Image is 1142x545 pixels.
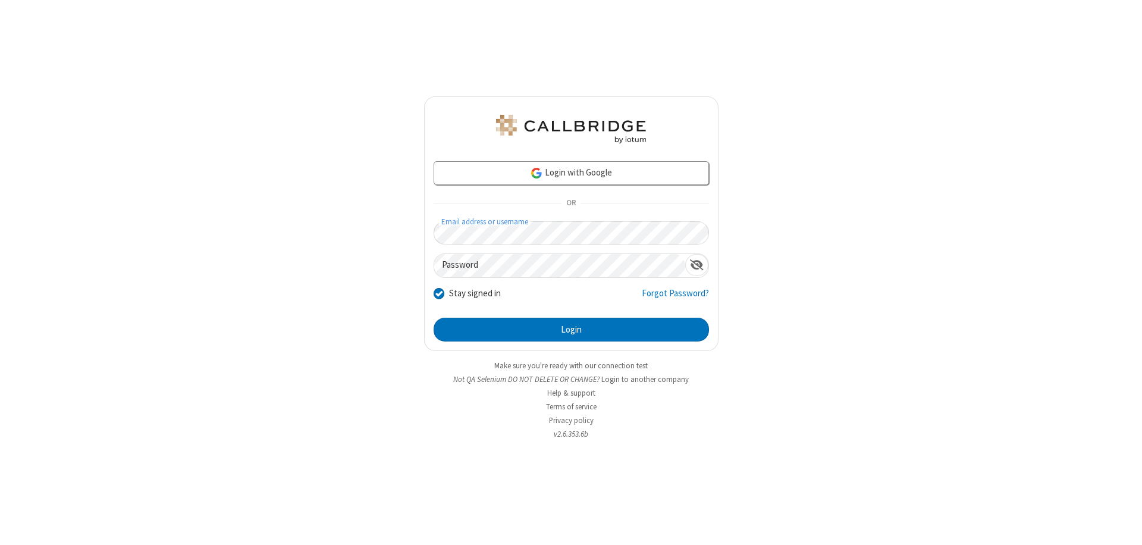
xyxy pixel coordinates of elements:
input: Email address or username [434,221,709,245]
img: google-icon.png [530,167,543,180]
li: v2.6.353.6b [424,428,719,440]
a: Help & support [547,388,595,398]
a: Make sure you're ready with our connection test [494,361,648,371]
img: QA Selenium DO NOT DELETE OR CHANGE [494,115,648,143]
a: Privacy policy [549,415,594,425]
a: Terms of service [546,402,597,412]
div: Show password [685,254,708,276]
a: Login with Google [434,161,709,185]
a: Forgot Password? [642,287,709,309]
iframe: Chat [1112,514,1133,537]
span: OR [561,195,581,212]
button: Login [434,318,709,342]
input: Password [434,254,685,277]
button: Login to another company [601,374,689,385]
li: Not QA Selenium DO NOT DELETE OR CHANGE? [424,374,719,385]
label: Stay signed in [449,287,501,300]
